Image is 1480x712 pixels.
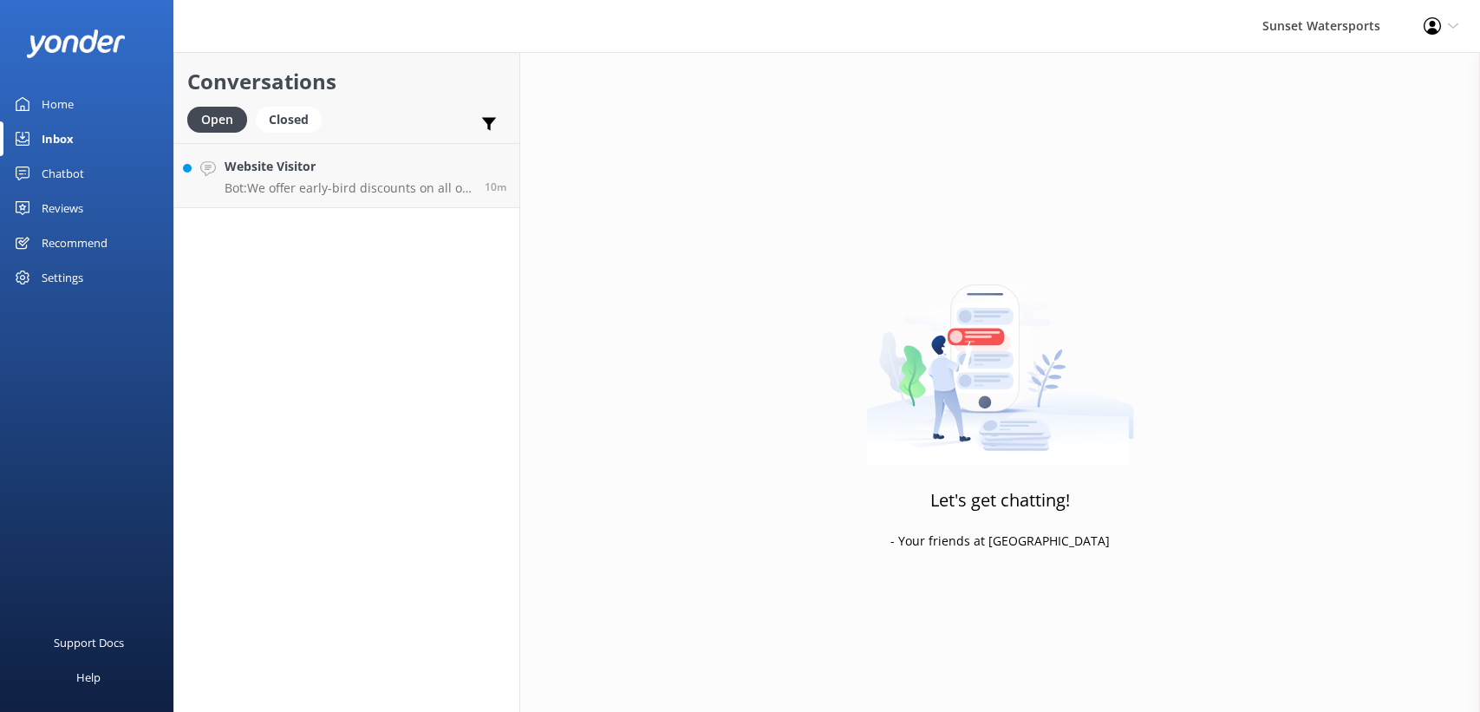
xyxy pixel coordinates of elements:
div: Help [76,660,101,695]
h3: Let's get chatting! [930,487,1070,514]
a: Website VisitorBot:We offer early-bird discounts on all of our morning trips! When you book direc... [174,143,519,208]
h2: Conversations [187,65,506,98]
div: Chatbot [42,156,84,191]
div: Recommend [42,225,108,260]
div: Home [42,87,74,121]
h4: Website Visitor [225,157,472,176]
a: Open [187,109,256,128]
div: Settings [42,260,83,295]
div: Closed [256,107,322,133]
div: Reviews [42,191,83,225]
a: Closed [256,109,330,128]
img: artwork of a man stealing a conversation from at giant smartphone [866,248,1134,465]
p: Bot: We offer early-bird discounts on all of our morning trips! When you book directly with us, w... [225,180,472,196]
span: Sep 24 2025 10:13am (UTC -05:00) America/Cancun [485,180,506,194]
div: Inbox [42,121,74,156]
div: Open [187,107,247,133]
img: yonder-white-logo.png [26,29,126,58]
p: - Your friends at [GEOGRAPHIC_DATA] [890,532,1110,551]
div: Support Docs [54,625,124,660]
